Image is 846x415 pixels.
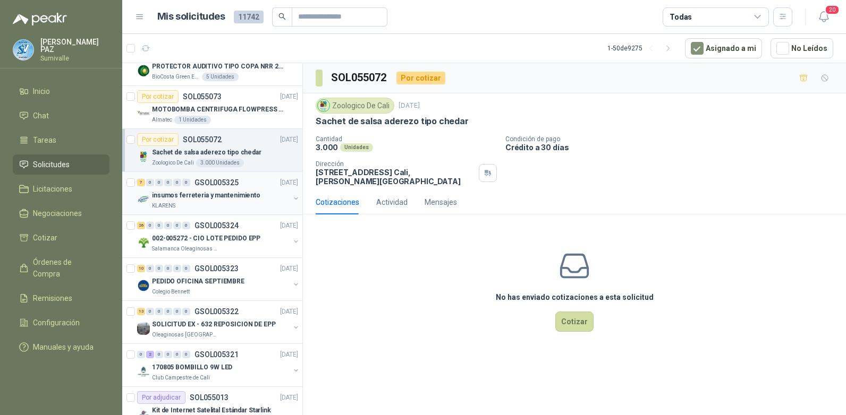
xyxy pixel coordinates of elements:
[173,265,181,272] div: 0
[137,193,150,206] img: Company Logo
[280,221,298,231] p: [DATE]
[152,245,219,253] p: Salamanca Oleaginosas SAS
[316,143,338,152] p: 3.000
[155,179,163,186] div: 0
[194,179,239,186] p: GSOL005325
[137,179,145,186] div: 7
[505,143,842,152] p: Crédito a 30 días
[146,308,154,315] div: 0
[157,9,225,24] h1: Mis solicitudes
[155,222,163,229] div: 0
[316,135,497,143] p: Cantidad
[146,351,154,358] div: 2
[13,154,109,175] a: Solicitudes
[234,11,264,23] span: 11742
[316,196,359,208] div: Cotizaciones
[152,276,244,287] p: PEDIDO OFICINA SEPTIEMBRE
[13,13,67,25] img: Logo peakr
[825,5,840,15] span: 20
[137,265,145,272] div: 10
[33,341,94,353] span: Manuales y ayuda
[152,148,261,158] p: Sachet de salsa aderezo tipo chedar
[122,86,302,129] a: Por cotizarSOL055073[DATE] Company LogoMOTOBOMBA CENTRIFUGA FLOWPRESS 1.5HP-220Almatec1 Unidades
[137,305,300,339] a: 13 0 0 0 0 0 GSOL005322[DATE] Company LogoSOLICITUD EX - 632 REPOSICION DE EPPOleaginosas [GEOGRA...
[13,337,109,357] a: Manuales y ayuda
[146,222,154,229] div: 0
[280,307,298,317] p: [DATE]
[152,116,172,124] p: Almatec
[182,351,190,358] div: 0
[814,7,833,27] button: 20
[194,351,239,358] p: GSOL005321
[137,107,150,120] img: Company Logo
[33,183,72,195] span: Licitaciones
[33,292,72,304] span: Remisiones
[316,168,475,186] p: [STREET_ADDRESS] Cali , [PERSON_NAME][GEOGRAPHIC_DATA]
[152,73,200,81] p: BioCosta Green Energy S.A.S
[152,202,175,210] p: KLARENS
[399,101,420,111] p: [DATE]
[137,150,150,163] img: Company Logo
[316,160,475,168] p: Dirección
[152,319,276,330] p: SOLICITUD EX - 632 REPOSICION DE EPP
[278,13,286,20] span: search
[137,236,150,249] img: Company Logo
[182,179,190,186] div: 0
[164,351,172,358] div: 0
[152,159,194,167] p: Zoologico De Cali
[137,176,300,210] a: 7 0 0 0 0 0 GSOL005325[DATE] Company Logoinsumos ferreteria y mantenimientoKLARENS
[152,362,232,373] p: 170805 BOMBILLO 9W LED
[173,179,181,186] div: 0
[174,116,211,124] div: 1 Unidades
[340,143,373,152] div: Unidades
[190,394,229,401] p: SOL055013
[137,322,150,335] img: Company Logo
[13,106,109,126] a: Chat
[122,129,302,172] a: Por cotizarSOL055072[DATE] Company LogoSachet de salsa aderezo tipo chedarZoologico De Cali3.000 ...
[280,393,298,403] p: [DATE]
[685,38,762,58] button: Asignado a mi
[152,62,284,72] p: PROTECTOR AUDITIVO TIPO COPA NRR 23dB
[280,350,298,360] p: [DATE]
[173,308,181,315] div: 0
[137,351,145,358] div: 0
[173,351,181,358] div: 0
[194,308,239,315] p: GSOL005322
[155,308,163,315] div: 0
[137,391,185,404] div: Por adjudicar
[196,159,244,167] div: 3.000 Unidades
[173,222,181,229] div: 0
[376,196,408,208] div: Actividad
[13,130,109,150] a: Tareas
[13,288,109,308] a: Remisiones
[425,196,457,208] div: Mensajes
[164,222,172,229] div: 0
[122,43,302,86] a: Por cotizarSOL055074[DATE] Company LogoPROTECTOR AUDITIVO TIPO COPA NRR 23dBBioCosta Green Energy...
[155,265,163,272] div: 0
[137,262,300,296] a: 10 0 0 0 0 0 GSOL005323[DATE] Company LogoPEDIDO OFICINA SEPTIEMBREColegio Bennett
[555,312,594,332] button: Cotizar
[316,116,469,127] p: Sachet de salsa aderezo tipo chedar
[182,222,190,229] div: 0
[331,70,388,86] h3: SOL055072
[137,365,150,378] img: Company Logo
[152,234,260,244] p: 002-005272 - CIO LOTE PEDIDO EPP
[505,135,842,143] p: Condición de pago
[137,279,150,292] img: Company Logo
[40,38,109,53] p: [PERSON_NAME] PAZ
[13,252,109,284] a: Órdenes de Compra
[771,38,833,58] button: No Leídos
[33,134,56,146] span: Tareas
[137,222,145,229] div: 26
[137,64,150,77] img: Company Logo
[183,136,222,143] p: SOL055072
[202,73,239,81] div: 5 Unidades
[13,228,109,248] a: Cotizar
[33,159,70,170] span: Solicitudes
[164,308,172,315] div: 0
[137,348,300,382] a: 0 2 0 0 0 0 GSOL005321[DATE] Company Logo170805 BOMBILLO 9W LEDClub Campestre de Cali
[146,265,154,272] div: 0
[33,317,80,328] span: Configuración
[183,93,222,100] p: SOL055073
[670,11,692,23] div: Todas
